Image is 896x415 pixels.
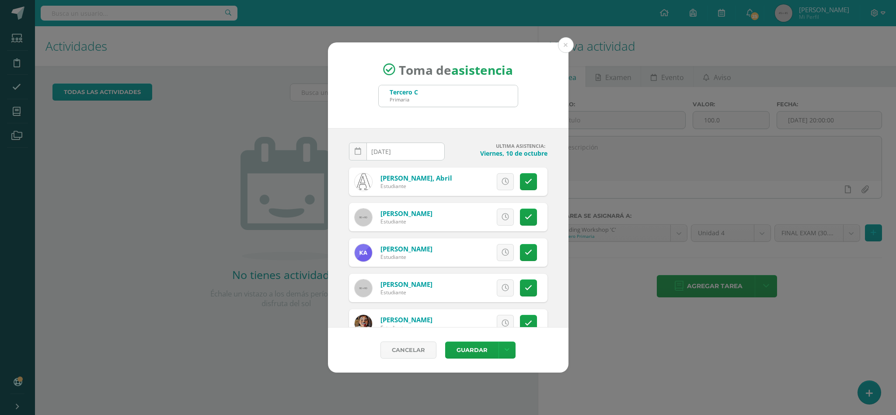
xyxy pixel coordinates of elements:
[380,342,436,359] a: Cancelar
[380,315,432,324] a: [PERSON_NAME]
[452,149,547,157] h4: Viernes, 10 de octubre
[355,209,372,226] img: 60x60
[380,253,432,261] div: Estudiante
[399,61,513,78] span: Toma de
[349,143,444,160] input: Fecha de Inasistencia
[379,85,518,107] input: Busca un grado o sección aquí...
[451,61,513,78] strong: asistencia
[380,324,432,331] div: Estudiante
[380,244,432,253] a: [PERSON_NAME]
[445,342,499,359] button: Guardar
[355,173,372,191] img: 73269ff35debff9f3348279539137b3d.png
[380,174,452,182] a: [PERSON_NAME], Abril
[355,315,372,332] img: ba9689b0aaa4ade154b0541c910644ea.png
[380,218,432,225] div: Estudiante
[380,289,432,296] div: Estudiante
[390,96,418,103] div: Primaria
[380,209,432,218] a: [PERSON_NAME]
[558,37,574,53] button: Close (Esc)
[390,88,418,96] div: Tercero C
[452,143,547,149] h4: ULTIMA ASISTENCIA:
[355,279,372,297] img: 60x60
[380,280,432,289] a: [PERSON_NAME]
[380,182,452,190] div: Estudiante
[355,244,372,262] img: 75809c6dc9d3a3d9de85594d051312e2.png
